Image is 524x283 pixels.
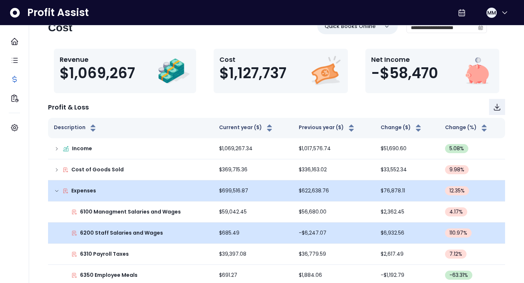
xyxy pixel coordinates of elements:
span: -$58,470 [371,64,438,82]
svg: calendar [478,25,483,30]
span: MM [487,9,496,16]
td: $1,017,576.74 [293,138,375,159]
p: Net Income [371,55,438,64]
td: $369,715.36 [213,159,293,180]
td: $2,617.49 [375,244,439,265]
p: 6350 Employee Meals [80,271,138,279]
p: Profit & Loss [48,102,89,112]
p: Expenses [71,187,96,195]
span: $1,127,737 [219,64,286,82]
td: $36,779.59 [293,244,375,265]
button: Change (%) [445,124,489,132]
img: Net Income [461,55,493,87]
span: 4.17 % [449,208,463,216]
span: $1,069,267 [60,64,135,82]
p: Cost [219,55,286,64]
span: 12.35 % [449,187,465,195]
td: $76,878.11 [375,180,439,202]
span: 9.98 % [449,166,464,174]
td: $33,552.34 [375,159,439,180]
td: $2,362.45 [375,202,439,223]
td: $699,516.87 [213,180,293,202]
td: $336,163.02 [293,159,375,180]
td: $1,069,267.34 [213,138,293,159]
img: Revenue [158,55,190,87]
p: 6200 Staff Salaries and Wages [80,229,163,237]
p: 6310 Payroll Taxes [80,250,129,258]
span: Profit Assist [27,6,89,19]
p: Cost of Goods Sold [71,166,124,174]
button: Current year ($) [219,124,274,132]
td: -$6,247.07 [293,223,375,244]
button: Download [489,99,505,115]
td: $622,638.76 [293,180,375,202]
button: Description [54,124,98,132]
span: 5.08 % [449,145,464,152]
td: $39,397.08 [213,244,293,265]
img: Cost [309,55,342,87]
td: $6,932.56 [375,223,439,244]
h2: Cost [48,21,72,34]
span: 110.97 % [449,229,467,237]
td: $685.49 [213,223,293,244]
td: $56,680.00 [293,202,375,223]
td: $59,042.45 [213,202,293,223]
p: Revenue [60,55,135,64]
button: Change ($) [381,124,423,132]
span: -63.31 % [449,271,468,279]
p: Income [72,145,92,152]
button: Previous year ($) [299,124,356,132]
p: Quick Books Online [325,23,376,30]
span: 7.12 % [449,250,462,258]
p: 6100 Managment Salaries and Wages [80,208,181,216]
td: $51,690.60 [375,138,439,159]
